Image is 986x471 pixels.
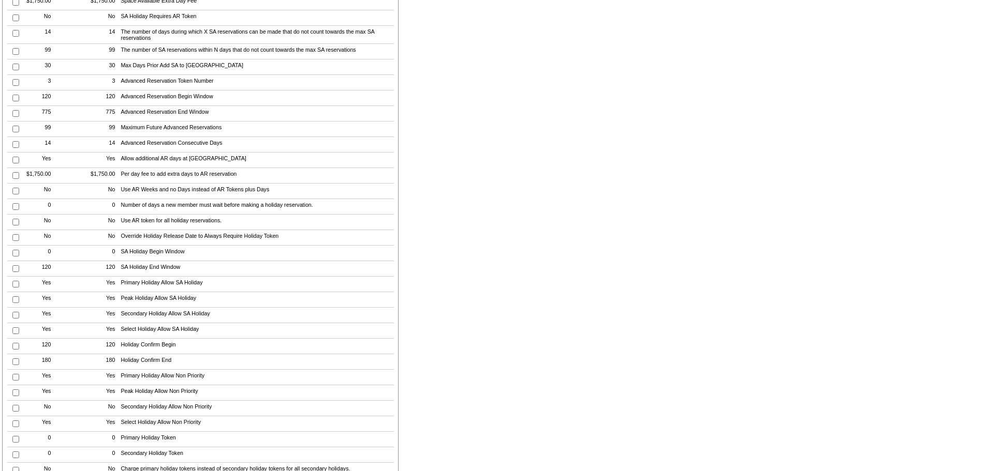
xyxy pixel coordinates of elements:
[24,90,54,106] td: 120
[118,385,394,401] td: Peak Holiday Allow Non Priority
[118,75,394,90] td: Advanced Reservation Token Number
[118,121,394,137] td: Maximum Future Advanced Reservations
[24,153,54,168] td: Yes
[118,44,394,59] td: The number of SA reservations within N days that do not count towards the max SA reservations
[24,44,54,59] td: 99
[24,230,54,246] td: No
[118,277,394,292] td: Primary Holiday Allow SA Holiday
[87,59,117,75] td: 30
[24,308,54,323] td: Yes
[118,168,394,184] td: Per day fee to add extra days to AR reservation
[118,323,394,339] td: Select Holiday Allow SA Holiday
[87,230,117,246] td: No
[24,199,54,215] td: 0
[24,121,54,137] td: 99
[24,106,54,121] td: 775
[118,246,394,261] td: SA Holiday Begin Window
[87,447,117,463] td: 0
[87,261,117,277] td: 120
[118,10,394,26] td: SA Holiday Requires AR Token
[87,44,117,59] td: 99
[118,416,394,432] td: Select Holiday Allow Non Priority
[24,416,54,432] td: Yes
[118,153,394,168] td: Allow additional AR days at [GEOGRAPHIC_DATA]
[87,339,117,354] td: 120
[118,26,394,44] td: The number of days during which X SA reservations can be made that do not count towards the max S...
[24,184,54,199] td: No
[24,246,54,261] td: 0
[87,246,117,261] td: 0
[87,137,117,153] td: 14
[87,308,117,323] td: Yes
[118,339,394,354] td: Holiday Confirm Begin
[118,447,394,463] td: Secondary Holiday Token
[87,199,117,215] td: 0
[87,385,117,401] td: Yes
[87,106,117,121] td: 775
[24,339,54,354] td: 120
[118,106,394,121] td: Advanced Reservation End Window
[24,432,54,447] td: 0
[87,277,117,292] td: Yes
[118,230,394,246] td: Override Holiday Release Date to Always Require Holiday Token
[24,26,54,44] td: 14
[87,323,117,339] td: Yes
[87,153,117,168] td: Yes
[118,370,394,385] td: Primary Holiday Allow Non Priority
[118,432,394,447] td: Primary Holiday Token
[24,215,54,230] td: No
[118,354,394,370] td: Holiday Confirm End
[24,370,54,385] td: Yes
[24,385,54,401] td: Yes
[87,370,117,385] td: Yes
[118,261,394,277] td: SA Holiday End Window
[87,75,117,90] td: 3
[118,292,394,308] td: Peak Holiday Allow SA Holiday
[24,401,54,416] td: No
[24,277,54,292] td: Yes
[87,215,117,230] td: No
[87,10,117,26] td: No
[87,292,117,308] td: Yes
[24,447,54,463] td: 0
[87,401,117,416] td: No
[87,432,117,447] td: 0
[118,59,394,75] td: Max Days Prior Add SA to [GEOGRAPHIC_DATA]
[87,90,117,106] td: 120
[118,215,394,230] td: Use AR token for all holiday reservations.
[118,308,394,323] td: Secondary Holiday Allow SA Holiday
[118,199,394,215] td: Number of days a new member must wait before making a holiday reservation.
[87,168,117,184] td: $1,750.00
[87,121,117,137] td: 99
[87,416,117,432] td: Yes
[87,184,117,199] td: No
[24,75,54,90] td: 3
[24,261,54,277] td: 120
[24,168,54,184] td: $1,750.00
[87,354,117,370] td: 180
[118,137,394,153] td: Advanced Reservation Consecutive Days
[87,26,117,44] td: 14
[24,292,54,308] td: Yes
[118,184,394,199] td: Use AR Weeks and no Days instead of AR Tokens plus Days
[118,90,394,106] td: Advanced Reservation Begin Window
[24,10,54,26] td: No
[24,137,54,153] td: 14
[118,401,394,416] td: Secondary Holiday Allow Non Priority
[24,59,54,75] td: 30
[24,323,54,339] td: Yes
[24,354,54,370] td: 180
